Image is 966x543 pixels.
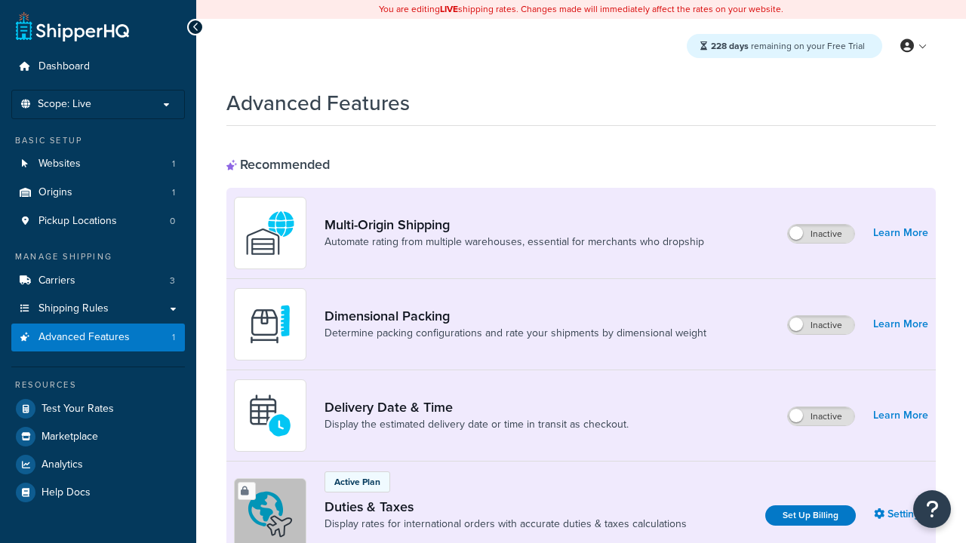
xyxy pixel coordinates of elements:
[11,423,185,450] a: Marketplace
[38,60,90,73] span: Dashboard
[226,156,330,173] div: Recommended
[172,158,175,170] span: 1
[325,417,629,432] a: Display the estimated delivery date or time in transit as checkout.
[11,207,185,235] a: Pickup Locations0
[244,298,297,351] img: DTVBYsAAAAAASUVORK5CYII=
[11,379,185,391] div: Resources
[11,150,185,178] li: Websites
[325,216,704,233] a: Multi-Origin Shipping
[325,517,687,532] a: Display rates for international orders with accurate duties & taxes calculations
[11,134,185,147] div: Basic Setup
[873,314,928,335] a: Learn More
[11,267,185,295] a: Carriers3
[765,505,856,526] a: Set Up Billing
[11,267,185,295] li: Carriers
[42,403,114,416] span: Test Your Rates
[334,475,380,489] p: Active Plan
[788,407,854,425] label: Inactive
[11,179,185,207] li: Origins
[11,53,185,81] a: Dashboard
[325,235,704,250] a: Automate rating from multiple warehouses, essential for merchants who dropship
[711,39,865,53] span: remaining on your Free Trial
[711,39,749,53] strong: 228 days
[325,326,706,341] a: Determine packing configurations and rate your shipments by dimensional weight
[244,207,297,259] img: WatD5o0RtDAAAAAElFTkSuQmCC
[38,215,117,228] span: Pickup Locations
[172,331,175,344] span: 1
[42,459,83,471] span: Analytics
[170,275,175,287] span: 3
[11,324,185,351] a: Advanced Features1
[244,389,297,442] img: gfkeb5ejjkALwAAAABJRU5ErkJggg==
[788,316,854,334] label: Inactive
[11,250,185,263] div: Manage Shipping
[788,225,854,243] label: Inactive
[226,88,410,118] h1: Advanced Features
[325,399,629,416] a: Delivery Date & Time
[11,479,185,506] a: Help Docs
[873,222,928,244] a: Learn More
[913,490,951,528] button: Open Resource Center
[11,150,185,178] a: Websites1
[873,405,928,426] a: Learn More
[11,451,185,478] a: Analytics
[874,504,928,525] a: Settings
[38,275,75,287] span: Carriers
[170,215,175,228] span: 0
[38,331,130,344] span: Advanced Features
[172,186,175,199] span: 1
[38,186,72,199] span: Origins
[325,308,706,324] a: Dimensional Packing
[11,207,185,235] li: Pickup Locations
[38,302,109,315] span: Shipping Rules
[38,158,81,170] span: Websites
[42,486,91,499] span: Help Docs
[11,295,185,323] a: Shipping Rules
[11,324,185,351] li: Advanced Features
[38,98,91,111] span: Scope: Live
[440,2,458,16] b: LIVE
[325,499,687,515] a: Duties & Taxes
[11,179,185,207] a: Origins1
[11,395,185,422] a: Test Your Rates
[42,431,98,443] span: Marketplace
